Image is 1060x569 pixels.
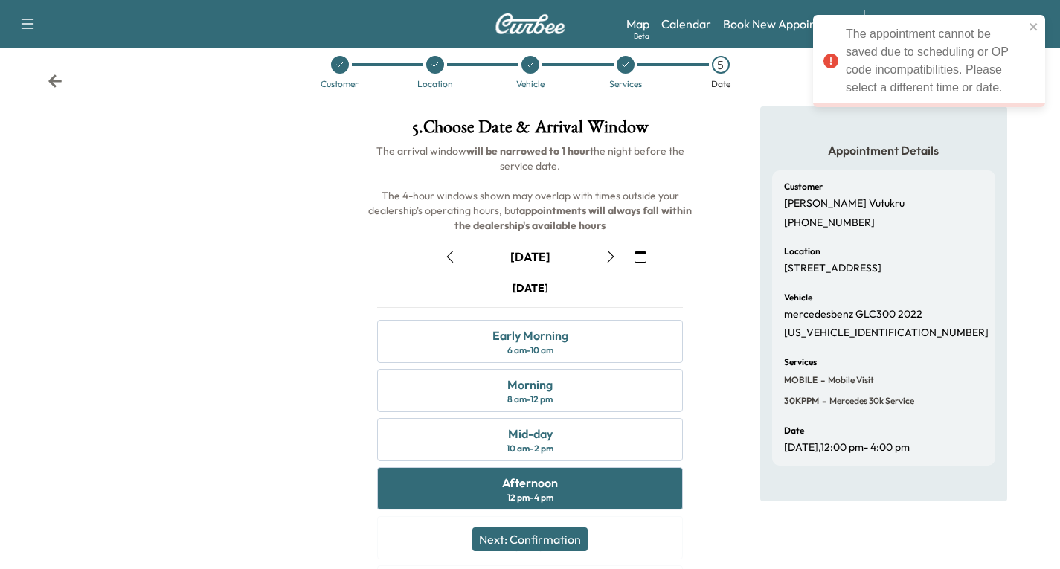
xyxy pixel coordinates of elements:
span: 30KPPM [784,395,819,407]
div: 12 pm - 4 pm [507,492,553,504]
div: Mid-day [508,425,553,443]
div: Morning [507,376,553,393]
div: Date [711,80,730,89]
h6: Services [784,358,817,367]
div: [DATE] [513,280,548,295]
div: Early Morning [492,327,568,344]
div: Location [417,80,453,89]
div: Vehicle [516,80,545,89]
span: The arrival window the night before the service date. The 4-hour windows shown may overlap with t... [368,144,694,232]
a: Calendar [661,15,711,33]
span: Mobile Visit [825,374,874,386]
div: Beta [634,30,649,42]
p: [STREET_ADDRESS] [784,262,881,275]
span: MOBILE [784,374,818,386]
p: mercedesbenz GLC300 2022 [784,308,922,321]
a: Book New Appointment [723,15,849,33]
button: close [1029,21,1039,33]
span: - [819,393,826,408]
p: [DATE] , 12:00 pm - 4:00 pm [784,441,910,454]
div: Customer [321,80,359,89]
h1: 5 . Choose Date & Arrival Window [365,118,695,144]
div: Back [48,74,62,89]
button: Next: Confirmation [472,527,588,551]
h6: Date [784,426,804,435]
span: - [818,373,825,388]
div: 6 am - 10 am [507,344,553,356]
b: appointments will always fall within the dealership's available hours [454,204,694,232]
p: [PERSON_NAME] Vutukru [784,197,905,210]
div: Afternoon [502,474,558,492]
h6: Customer [784,182,823,191]
p: [US_VEHICLE_IDENTIFICATION_NUMBER] [784,327,989,340]
div: 8 am - 12 pm [507,393,553,405]
div: 5 [712,56,730,74]
div: [DATE] [510,248,550,265]
p: [PHONE_NUMBER] [784,216,875,230]
h6: Location [784,247,820,256]
div: 10 am - 2 pm [507,443,553,454]
img: Curbee Logo [495,13,566,34]
div: Services [609,80,642,89]
h6: Vehicle [784,293,812,302]
h5: Appointment Details [772,142,995,158]
b: will be narrowed to 1 hour [466,144,590,158]
div: The appointment cannot be saved due to scheduling or OP code incompatibilities. Please select a d... [846,25,1024,97]
a: MapBeta [626,15,649,33]
span: Mercedes 30k Service [826,395,914,407]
